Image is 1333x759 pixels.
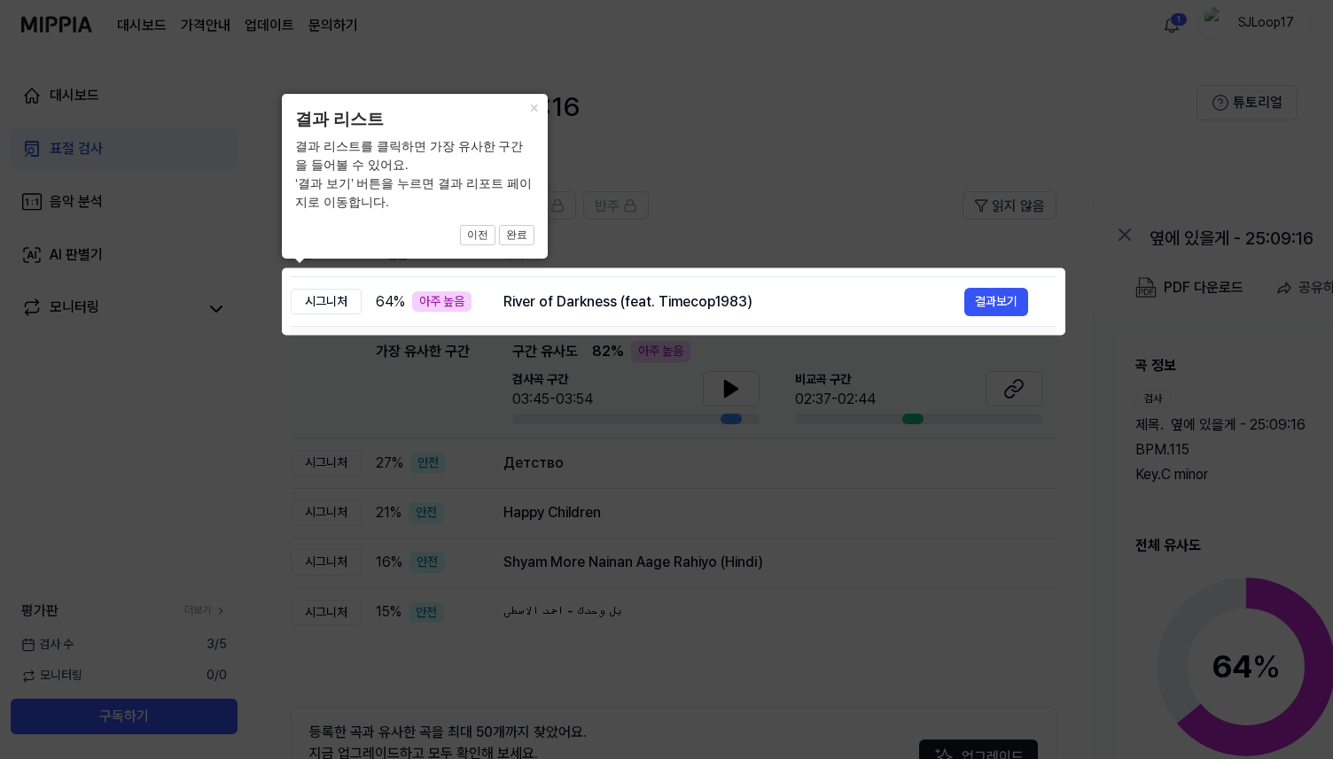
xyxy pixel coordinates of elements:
button: 결과보기 [964,288,1028,316]
button: 이전 [460,225,495,246]
header: 결과 리스트 [295,107,534,133]
button: Close [519,94,548,119]
div: 아주 높음 [412,291,472,313]
div: 시그니처 [291,289,362,315]
span: 64 % [376,291,405,313]
div: 결과 리스트를 클릭하면 가장 유사한 구간을 들어볼 수 있어요. ‘결과 보기’ 버튼을 누르면 결과 리포트 페이지로 이동합니다. [295,137,534,212]
button: 완료 [499,225,534,246]
div: River of Darkness (feat. Timecop1983) [503,291,964,313]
